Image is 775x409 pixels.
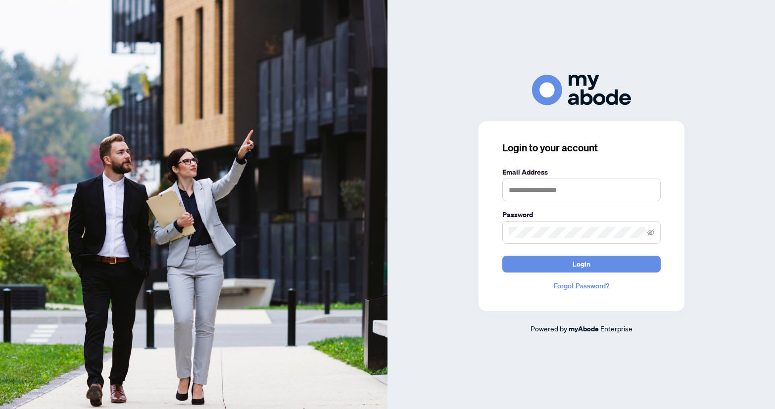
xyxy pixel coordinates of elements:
[600,324,632,333] span: Enterprise
[531,324,567,333] span: Powered by
[573,256,590,272] span: Login
[502,141,661,155] h3: Login to your account
[502,256,661,273] button: Login
[532,75,631,105] img: ma-logo
[569,323,599,334] a: myAbode
[647,229,654,236] span: eye-invisible
[502,167,661,178] label: Email Address
[502,280,661,291] a: Forgot Password?
[502,209,661,220] label: Password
